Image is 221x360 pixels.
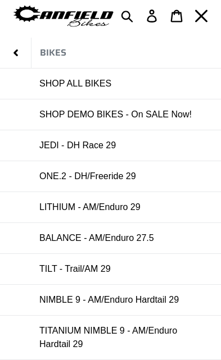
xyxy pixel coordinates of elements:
span: TITANIUM NIMBLE 9 - AM/Enduro Hardtail 29 [39,326,177,349]
span: JEDI - DH Race 29 [39,140,116,151]
button: Menu [189,4,214,28]
span: BALANCE - AM/Enduro 27.5 [39,233,154,243]
span: TILT - Trail/AM 29 [39,264,111,274]
span: SHOP DEMO BIKES - On SALE Now! [39,110,192,120]
span: LITHIUM - AM/Enduro 29 [39,202,141,212]
span: ONE.2 - DH/Freeride 29 [39,171,136,181]
img: Canfield Bikes [12,3,115,29]
span: NIMBLE 9 - AM/Enduro Hardtail 29 [39,295,179,305]
span: BIKES [40,45,66,60]
span: SHOP ALL BIKES [39,79,111,89]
